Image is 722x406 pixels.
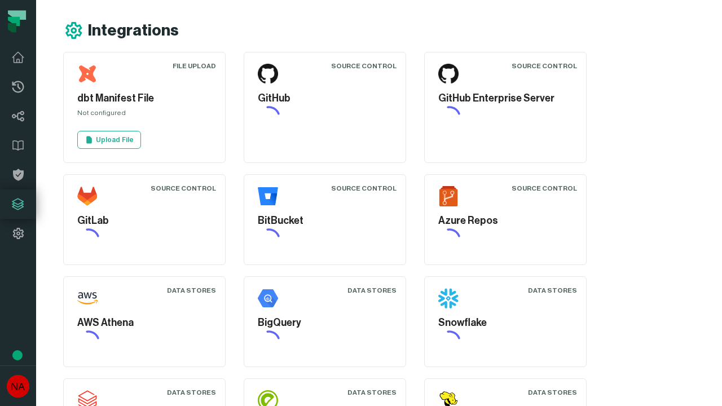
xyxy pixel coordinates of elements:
h5: GitHub [258,91,392,106]
div: Data Stores [528,388,577,397]
div: Source Control [151,184,216,193]
div: Data Stores [167,388,216,397]
h5: BitBucket [258,213,392,228]
div: Source Control [512,61,577,70]
img: BitBucket [258,186,278,206]
h5: Snowflake [438,315,573,330]
h5: dbt Manifest File [77,91,212,106]
img: GitHub Enterprise Server [438,64,459,84]
img: dbt Manifest File [77,64,98,84]
div: Tooltip anchor [12,350,23,360]
img: Snowflake [438,288,459,308]
div: Source Control [331,61,397,70]
img: GitLab [77,186,98,206]
h1: Integrations [88,21,179,41]
div: File Upload [173,61,216,70]
h5: BigQuery [258,315,392,330]
h5: GitLab [77,213,212,228]
img: Azure Repos [438,186,459,206]
div: Source Control [512,184,577,193]
div: Data Stores [347,286,397,295]
div: Data Stores [528,286,577,295]
img: GitHub [258,64,278,84]
h5: AWS Athena [77,315,212,330]
img: avatar of No Repos Account [7,375,29,398]
img: BigQuery [258,288,278,308]
img: AWS Athena [77,288,98,308]
div: Not configured [77,108,212,122]
h5: Azure Repos [438,213,573,228]
h5: GitHub Enterprise Server [438,91,573,106]
div: Data Stores [347,388,397,397]
div: Data Stores [167,286,216,295]
div: Source Control [331,184,397,193]
a: Upload File [77,131,141,149]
